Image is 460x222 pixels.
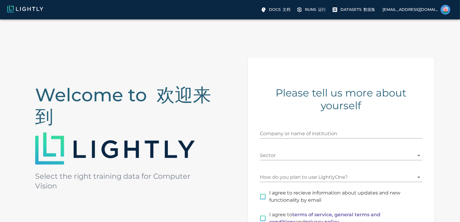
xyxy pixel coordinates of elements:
label: [EMAIL_ADDRESS][DOMAIN_NAME]carpe diem [380,3,453,16]
p: Docs [269,7,290,12]
img: carpe diem [441,5,450,15]
a: Please complete one of our getting started guides to active the full UI [331,5,378,15]
font: 运行 [318,7,326,12]
font: 数据集 [363,7,375,12]
label: Docs 文档 [259,5,293,15]
img: Lightly [35,132,194,165]
font: 文档 [283,7,290,12]
p: [EMAIL_ADDRESS][DOMAIN_NAME] [382,7,438,12]
p: Datasets [340,7,375,12]
p: Runs [305,7,326,12]
font: 欢迎来到 [35,84,211,128]
img: Lightly [7,5,43,12]
h5: Select the right training data for Computer Vision [35,171,212,191]
a: Please complete one of our getting started guides to active the full UI [295,5,328,15]
span: I agree to recieve information about updates and new functionality by email [269,189,418,204]
h4: Please tell us more about yourself [260,87,422,112]
h2: Welcome to [35,84,212,128]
